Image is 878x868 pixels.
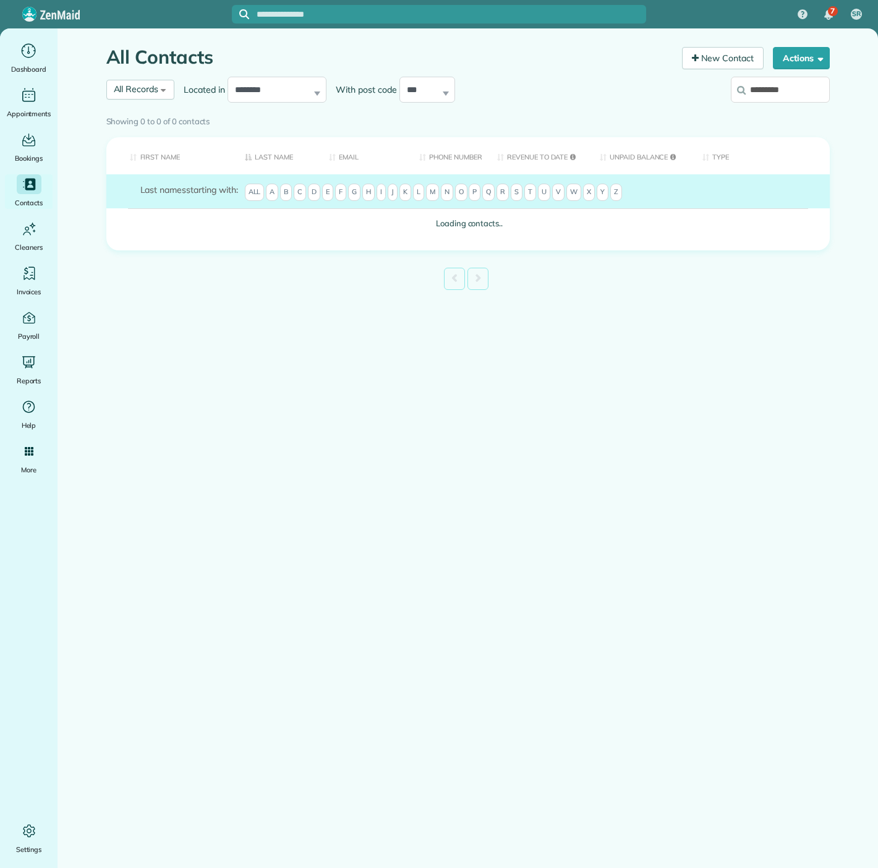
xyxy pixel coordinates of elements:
span: S [511,184,522,201]
span: B [280,184,292,201]
a: Payroll [5,308,53,343]
th: Revenue to Date: activate to sort column ascending [488,137,590,175]
span: Contacts [15,197,43,209]
th: Unpaid Balance: activate to sort column ascending [590,137,693,175]
a: Appointments [5,85,53,120]
span: L [413,184,424,201]
a: Contacts [5,174,53,209]
span: F [335,184,346,201]
th: Email: activate to sort column ascending [320,137,410,175]
th: First Name: activate to sort column ascending [106,137,236,175]
span: 7 [830,6,835,16]
a: Cleaners [5,219,53,253]
button: Focus search [232,9,249,19]
span: Bookings [15,152,43,164]
span: SR [852,9,861,19]
span: Help [22,419,36,432]
a: Help [5,397,53,432]
a: New Contact [682,47,764,69]
span: V [552,184,565,201]
button: Actions [773,47,830,69]
span: I [377,184,386,201]
div: Showing 0 to 0 of 0 contacts [106,111,830,128]
span: J [388,184,398,201]
label: With post code [326,83,399,96]
a: Invoices [5,263,53,298]
h1: All Contacts [106,47,673,67]
a: Settings [5,821,53,856]
span: C [294,184,306,201]
a: Bookings [5,130,53,164]
span: H [362,184,375,201]
a: Reports [5,352,53,387]
span: A [266,184,278,201]
span: More [21,464,36,476]
span: K [399,184,411,201]
span: Q [482,184,495,201]
td: Loading contacts.. [106,208,830,239]
span: All [245,184,265,201]
span: M [426,184,439,201]
span: Invoices [17,286,41,298]
th: Phone number: activate to sort column ascending [410,137,488,175]
th: Last Name: activate to sort column descending [236,137,320,175]
span: E [322,184,333,201]
svg: Focus search [239,9,249,19]
span: G [348,184,360,201]
span: Payroll [18,330,40,343]
span: Settings [16,843,42,856]
span: T [524,184,536,201]
span: W [566,184,581,201]
span: N [441,184,453,201]
div: 7 unread notifications [816,1,842,28]
label: Located in [174,83,228,96]
span: X [583,184,595,201]
span: Y [597,184,608,201]
span: D [308,184,320,201]
span: Z [610,184,622,201]
span: R [497,184,509,201]
span: Appointments [7,108,51,120]
span: Dashboard [11,63,46,75]
span: O [455,184,467,201]
span: P [469,184,480,201]
label: starting with: [140,184,238,196]
span: Reports [17,375,41,387]
span: All Records [114,83,159,95]
th: Type: activate to sort column ascending [693,137,830,175]
span: Cleaners [15,241,43,253]
span: U [538,184,550,201]
span: Last names [140,184,187,195]
a: Dashboard [5,41,53,75]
